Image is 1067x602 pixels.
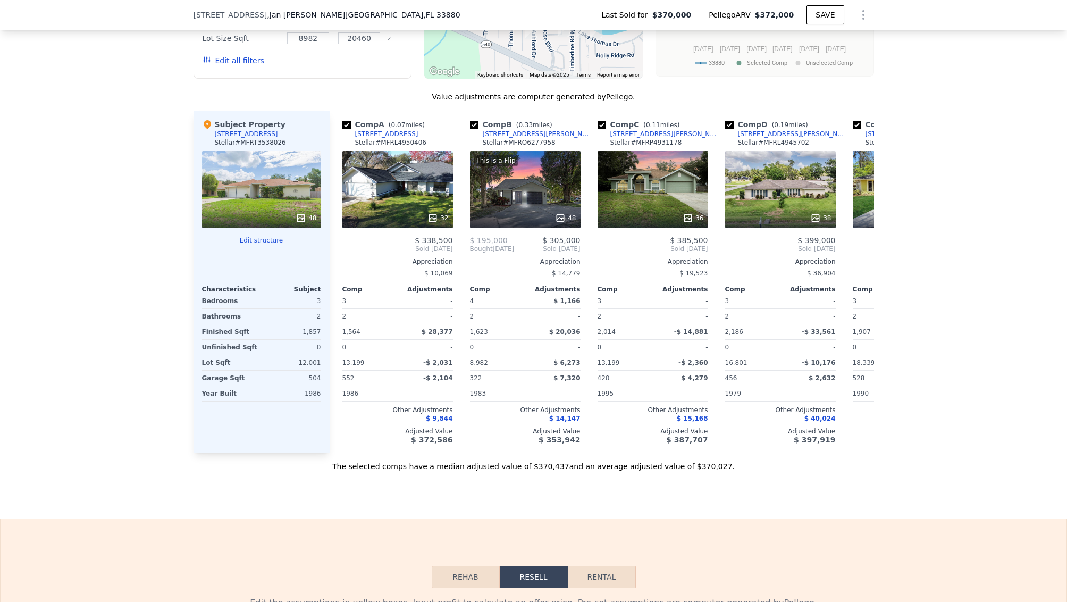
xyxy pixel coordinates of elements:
[202,324,259,339] div: Finished Sqft
[549,415,581,422] span: $ 14,147
[853,374,865,382] span: 528
[518,121,533,129] span: 0.33
[470,119,557,130] div: Comp B
[202,386,259,401] div: Year Built
[853,386,906,401] div: 1990
[202,119,285,130] div: Subject Property
[693,45,713,53] text: [DATE]
[655,309,708,324] div: -
[725,257,836,266] div: Appreciation
[597,72,640,78] a: Report a map error
[806,5,844,24] button: SAVE
[203,55,264,66] button: Edit all filters
[202,294,259,308] div: Bedrooms
[598,374,610,382] span: 420
[598,359,620,366] span: 13,199
[709,60,725,66] text: 33880
[470,359,488,366] span: 8,982
[725,119,812,130] div: Comp D
[555,213,576,223] div: 48
[725,406,836,414] div: Other Adjustments
[470,427,581,436] div: Adjusted Value
[670,236,708,245] span: $ 385,500
[853,285,908,294] div: Comp
[725,359,747,366] span: 16,801
[853,257,963,266] div: Appreciation
[423,359,452,366] span: -$ 2,031
[598,309,651,324] div: 2
[194,10,267,20] span: [STREET_ADDRESS]
[725,285,780,294] div: Comp
[598,344,602,351] span: 0
[215,138,286,147] div: Stellar # MFRT3538026
[598,119,684,130] div: Comp C
[500,566,568,588] button: Resell
[400,340,453,355] div: -
[799,45,819,53] text: [DATE]
[853,245,963,253] span: Sold [DATE]
[655,340,708,355] div: -
[470,257,581,266] div: Appreciation
[470,344,474,351] span: 0
[202,309,259,324] div: Bathrooms
[677,415,708,422] span: $ 15,168
[794,436,835,444] span: $ 397,919
[400,309,453,324] div: -
[725,328,743,336] span: 2,186
[202,355,259,370] div: Lot Sqft
[483,138,556,147] div: Stellar # MFRO6277958
[598,245,708,253] span: Sold [DATE]
[598,257,708,266] div: Appreciation
[427,65,462,79] img: Google
[470,245,493,253] span: Bought
[738,138,809,147] div: Stellar # MFRL4945702
[783,386,836,401] div: -
[415,236,452,245] span: $ 338,500
[427,65,462,79] a: Open this area in Google Maps (opens a new window)
[470,386,523,401] div: 1983
[683,213,703,223] div: 36
[477,71,523,79] button: Keyboard shortcuts
[853,130,929,138] a: [STREET_ADDRESS]
[527,340,581,355] div: -
[576,72,591,78] a: Terms
[549,328,581,336] span: $ 20,036
[679,270,708,277] span: $ 19,523
[553,374,580,382] span: $ 7,320
[384,121,429,129] span: ( miles)
[525,285,581,294] div: Adjustments
[203,31,281,46] div: Lot Size Sqft
[725,309,778,324] div: 2
[598,328,616,336] span: 2,014
[783,309,836,324] div: -
[470,309,523,324] div: 2
[653,285,708,294] div: Adjustments
[598,406,708,414] div: Other Adjustments
[810,213,831,223] div: 38
[655,386,708,401] div: -
[568,566,636,588] button: Rental
[598,285,653,294] div: Comp
[783,294,836,308] div: -
[400,294,453,308] div: -
[809,374,835,382] span: $ 2,632
[342,386,396,401] div: 1986
[826,45,846,53] text: [DATE]
[853,406,963,414] div: Other Adjustments
[552,270,580,277] span: $ 14,779
[202,285,262,294] div: Characteristics
[400,386,453,401] div: -
[610,130,721,138] div: [STREET_ADDRESS][PERSON_NAME]
[853,119,939,130] div: Comp E
[264,294,321,308] div: 3
[746,45,767,53] text: [DATE]
[474,155,518,166] div: This is a Flip
[720,45,740,53] text: [DATE]
[264,340,321,355] div: 0
[725,245,836,253] span: Sold [DATE]
[853,359,875,366] span: 18,339
[422,328,453,336] span: $ 28,377
[802,328,836,336] span: -$ 33,561
[804,415,836,422] span: $ 40,024
[342,344,347,351] span: 0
